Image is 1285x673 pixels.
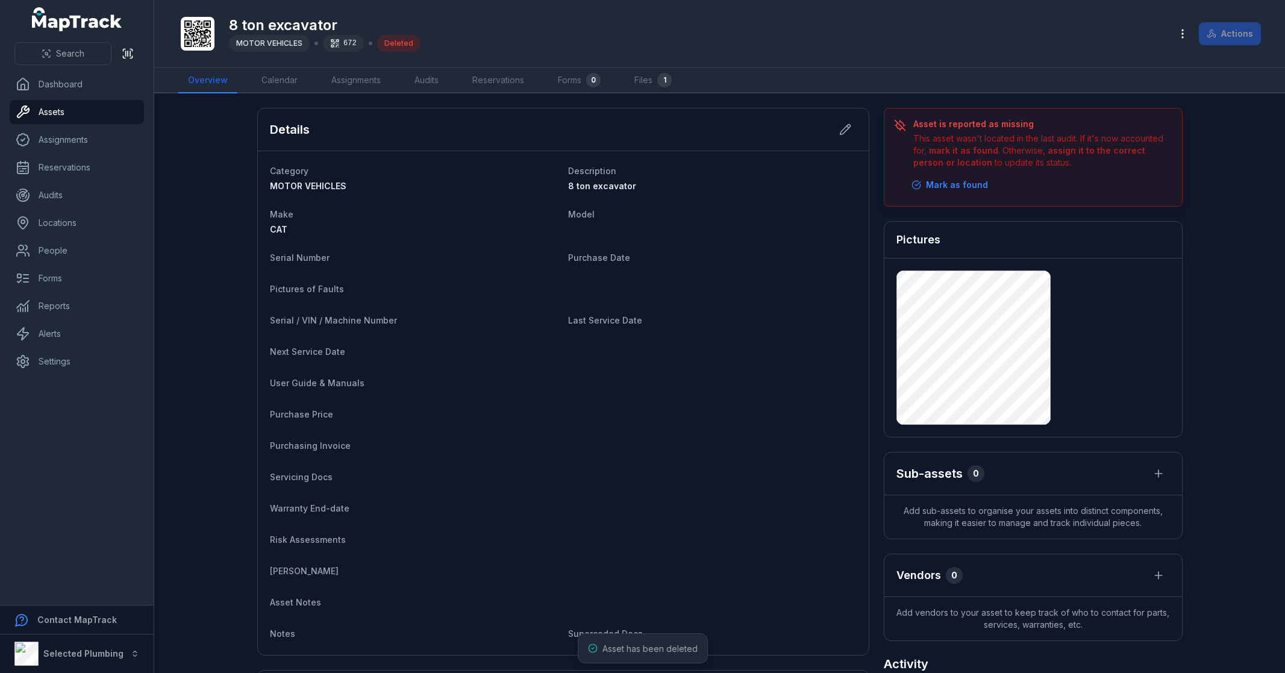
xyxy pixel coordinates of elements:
[10,294,144,318] a: Reports
[270,409,333,419] span: Purchase Price
[10,349,144,374] a: Settings
[625,68,681,93] a: Files1
[270,121,310,138] h2: Details
[463,68,534,93] a: Reservations
[10,155,144,180] a: Reservations
[270,503,349,513] span: Warranty End-date
[32,7,122,31] a: MapTrack
[10,128,144,152] a: Assignments
[896,567,941,584] h3: Vendors
[43,648,123,659] strong: Selected Plumbing
[270,181,346,191] span: MOTOR VEHICLES
[270,440,351,451] span: Purchasing Invoice
[270,534,346,545] span: Risk Assessments
[913,118,1172,130] h3: Asset is reported as missing
[252,68,307,93] a: Calendar
[10,211,144,235] a: Locations
[377,35,421,52] div: Deleted
[405,68,448,93] a: Audits
[568,181,636,191] span: 8 ton excavator
[568,315,642,325] span: Last Service Date
[896,465,963,482] h2: Sub-assets
[322,68,390,93] a: Assignments
[548,68,610,93] a: Forms0
[586,73,601,87] div: 0
[884,495,1182,539] span: Add sub-assets to organise your assets into distinct components, making it easier to manage and t...
[270,378,364,388] span: User Guide & Manuals
[236,39,302,48] span: MOTOR VEHICLES
[946,567,963,584] div: 0
[56,48,84,60] span: Search
[270,224,287,234] span: CAT
[270,284,344,294] span: Pictures of Faults
[913,133,1172,169] div: This asset wasn't located in the last audit. If it's now accounted for, . Otherwise, to update it...
[568,209,595,219] span: Model
[884,656,928,672] h2: Activity
[10,183,144,207] a: Audits
[10,239,144,263] a: People
[929,145,998,155] strong: mark it as found
[323,35,364,52] div: 672
[904,174,996,196] button: Mark as found
[568,166,616,176] span: Description
[270,597,321,607] span: Asset Notes
[270,566,339,576] span: [PERSON_NAME]
[568,628,643,639] span: Superceded Docs
[602,643,698,654] span: Asset has been deleted
[10,100,144,124] a: Assets
[37,615,117,625] strong: Contact MapTrack
[896,231,940,248] h3: Pictures
[270,472,333,482] span: Servicing Docs
[10,322,144,346] a: Alerts
[568,252,630,263] span: Purchase Date
[178,68,237,93] a: Overview
[884,597,1182,640] span: Add vendors to your asset to keep track of who to contact for parts, services, warranties, etc.
[270,166,308,176] span: Category
[270,209,293,219] span: Make
[270,252,330,263] span: Serial Number
[270,346,345,357] span: Next Service Date
[10,72,144,96] a: Dashboard
[229,16,421,35] h1: 8 ton excavator
[968,465,984,482] div: 0
[10,266,144,290] a: Forms
[657,73,672,87] div: 1
[14,42,111,65] button: Search
[270,628,295,639] span: Notes
[270,315,397,325] span: Serial / VIN / Machine Number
